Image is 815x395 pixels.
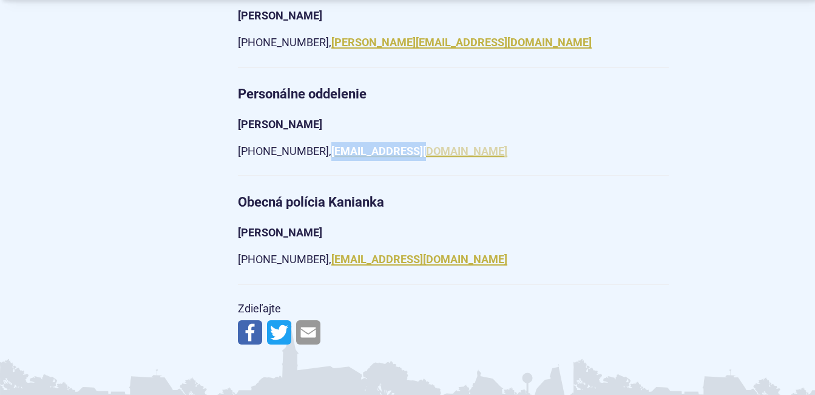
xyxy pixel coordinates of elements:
[238,226,322,239] strong: [PERSON_NAME]
[296,320,320,345] img: Zdieľať e-mailom
[331,145,507,157] a: [EMAIL_ADDRESS][DOMAIN_NAME]
[238,118,322,131] strong: [PERSON_NAME]
[331,253,507,266] a: [EMAIL_ADDRESS][DOMAIN_NAME]
[331,36,592,49] a: [PERSON_NAME][EMAIL_ADDRESS][DOMAIN_NAME]
[238,86,367,101] strong: Personálne oddelenie
[238,9,322,22] strong: [PERSON_NAME]
[238,300,669,318] p: Zdieľajte
[238,250,669,269] p: [PHONE_NUMBER],
[238,142,669,161] p: [PHONE_NUMBER],
[238,320,262,345] img: Zdieľať na Facebooku
[238,33,669,52] p: [PHONE_NUMBER],
[238,194,384,210] strong: Obecná polícia Kanianka
[267,320,291,345] img: Zdieľať na Twitteri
